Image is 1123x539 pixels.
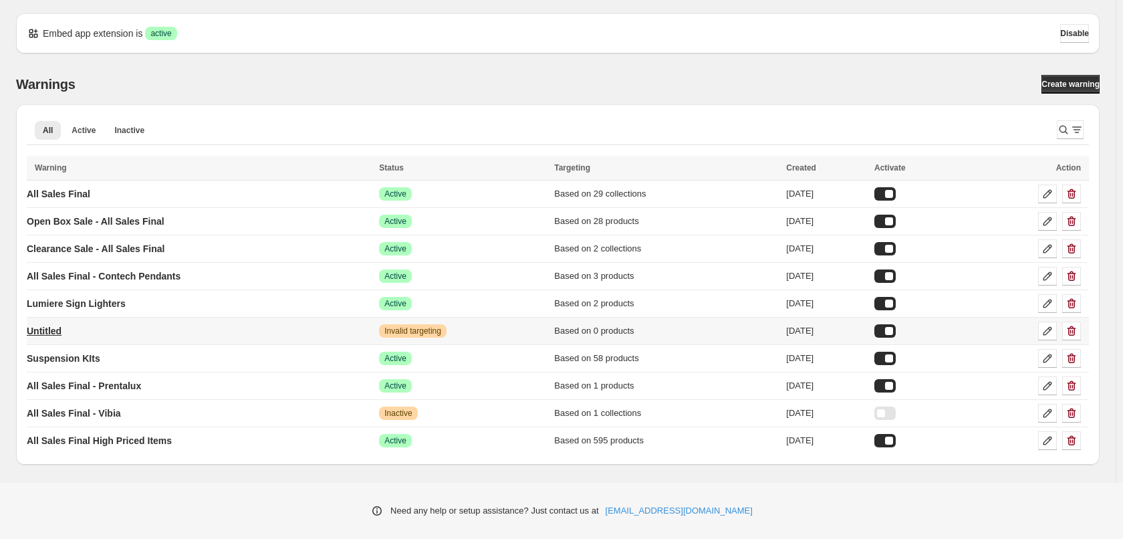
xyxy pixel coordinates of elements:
[27,183,90,205] a: All Sales Final
[1041,75,1100,94] a: Create warning
[554,297,778,310] div: Based on 2 products
[1057,120,1084,139] button: Search and filter results
[27,434,172,447] p: All Sales Final High Priced Items
[786,379,866,393] div: [DATE]
[1056,163,1081,173] span: Action
[786,297,866,310] div: [DATE]
[554,379,778,393] div: Based on 1 products
[27,352,100,365] p: Suspension KIts
[1060,28,1089,39] span: Disable
[384,298,406,309] span: Active
[554,434,778,447] div: Based on 595 products
[786,407,866,420] div: [DATE]
[786,352,866,365] div: [DATE]
[1041,79,1100,90] span: Create warning
[379,163,404,173] span: Status
[43,125,53,136] span: All
[384,271,406,282] span: Active
[27,265,180,287] a: All Sales Final - Contech Pendants
[874,163,906,173] span: Activate
[384,189,406,199] span: Active
[27,293,126,314] a: Lumiere Sign Lighters
[554,352,778,365] div: Based on 58 products
[27,320,61,342] a: Untitled
[554,269,778,283] div: Based on 3 products
[606,504,753,518] a: [EMAIL_ADDRESS][DOMAIN_NAME]
[786,187,866,201] div: [DATE]
[27,403,121,424] a: All Sales Final - Vibia
[27,211,164,232] a: Open Box Sale - All Sales Final
[1060,24,1089,43] button: Disable
[27,375,141,397] a: All Sales Final - Prentalux
[27,379,141,393] p: All Sales Final - Prentalux
[43,27,142,40] p: Embed app extension is
[27,297,126,310] p: Lumiere Sign Lighters
[786,324,866,338] div: [DATE]
[554,215,778,228] div: Based on 28 products
[384,408,412,419] span: Inactive
[27,238,164,259] a: Clearance Sale - All Sales Final
[554,407,778,420] div: Based on 1 collections
[27,348,100,369] a: Suspension KIts
[27,430,172,451] a: All Sales Final High Priced Items
[554,163,590,173] span: Targeting
[384,353,406,364] span: Active
[27,324,61,338] p: Untitled
[27,215,164,228] p: Open Box Sale - All Sales Final
[27,407,121,420] p: All Sales Final - Vibia
[384,326,441,336] span: Invalid targeting
[384,216,406,227] span: Active
[150,28,171,39] span: active
[384,381,406,391] span: Active
[786,269,866,283] div: [DATE]
[554,242,778,255] div: Based on 2 collections
[27,187,90,201] p: All Sales Final
[27,242,164,255] p: Clearance Sale - All Sales Final
[16,76,76,92] h2: Warnings
[27,269,180,283] p: All Sales Final - Contech Pendants
[35,163,67,173] span: Warning
[786,242,866,255] div: [DATE]
[114,125,144,136] span: Inactive
[384,435,406,446] span: Active
[72,125,96,136] span: Active
[786,434,866,447] div: [DATE]
[384,243,406,254] span: Active
[554,324,778,338] div: Based on 0 products
[786,163,816,173] span: Created
[786,215,866,228] div: [DATE]
[554,187,778,201] div: Based on 29 collections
